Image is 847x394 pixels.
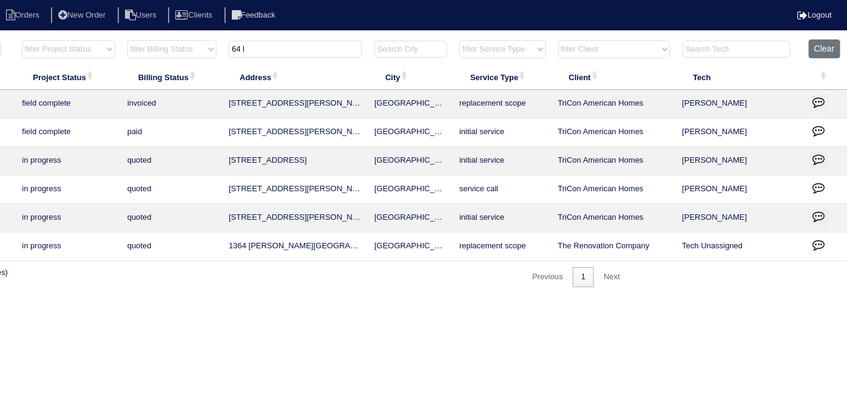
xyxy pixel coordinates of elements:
td: TriCon American Homes [552,175,677,204]
td: in progress [16,147,121,175]
td: [GEOGRAPHIC_DATA] [368,118,453,147]
input: Search Tech [683,41,791,58]
td: [PERSON_NAME] [677,204,803,233]
button: Clear [809,39,840,58]
td: 1364 [PERSON_NAME][GEOGRAPHIC_DATA] [223,233,368,261]
td: [STREET_ADDRESS][PERSON_NAME] [223,118,368,147]
td: field complete [16,90,121,118]
td: [GEOGRAPHIC_DATA] [368,233,453,261]
td: [STREET_ADDRESS] [223,147,368,175]
td: [GEOGRAPHIC_DATA] [368,147,453,175]
td: TriCon American Homes [552,118,677,147]
td: replacement scope [453,233,552,261]
td: initial service [453,118,552,147]
td: TriCon American Homes [552,90,677,118]
td: [PERSON_NAME] [677,118,803,147]
input: Search Address [229,41,362,58]
td: paid [121,118,223,147]
td: in progress [16,204,121,233]
a: Clients [168,10,222,19]
th: Service Type: activate to sort column ascending [453,64,552,90]
td: in progress [16,175,121,204]
td: replacement scope [453,90,552,118]
td: Tech Unassigned [677,233,803,261]
td: The Renovation Company [552,233,677,261]
td: field complete [16,118,121,147]
td: [GEOGRAPHIC_DATA] [368,175,453,204]
li: New Order [51,7,115,24]
a: 1 [573,267,594,287]
td: quoted [121,233,223,261]
li: Clients [168,7,222,24]
td: TriCon American Homes [552,204,677,233]
td: [GEOGRAPHIC_DATA] [368,90,453,118]
td: [PERSON_NAME] [677,175,803,204]
th: Address: activate to sort column ascending [223,64,368,90]
td: [STREET_ADDRESS][PERSON_NAME] [223,175,368,204]
li: Feedback [224,7,285,24]
td: quoted [121,175,223,204]
td: [GEOGRAPHIC_DATA] [368,204,453,233]
td: quoted [121,204,223,233]
td: [STREET_ADDRESS][PERSON_NAME] [223,204,368,233]
a: New Order [51,10,115,19]
th: Billing Status: activate to sort column ascending [121,64,223,90]
td: [PERSON_NAME] [677,90,803,118]
li: Users [118,7,166,24]
a: Logout [797,10,832,19]
th: Tech [677,64,803,90]
th: Project Status: activate to sort column ascending [16,64,121,90]
td: TriCon American Homes [552,147,677,175]
th: Client: activate to sort column ascending [552,64,677,90]
td: initial service [453,204,552,233]
td: service call [453,175,552,204]
a: Users [118,10,166,19]
a: Next [595,267,629,287]
td: invoiced [121,90,223,118]
td: [PERSON_NAME] [677,147,803,175]
input: Search City [374,41,447,58]
td: [STREET_ADDRESS][PERSON_NAME] [223,90,368,118]
td: in progress [16,233,121,261]
a: Previous [524,267,572,287]
td: quoted [121,147,223,175]
td: initial service [453,147,552,175]
th: City: activate to sort column ascending [368,64,453,90]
